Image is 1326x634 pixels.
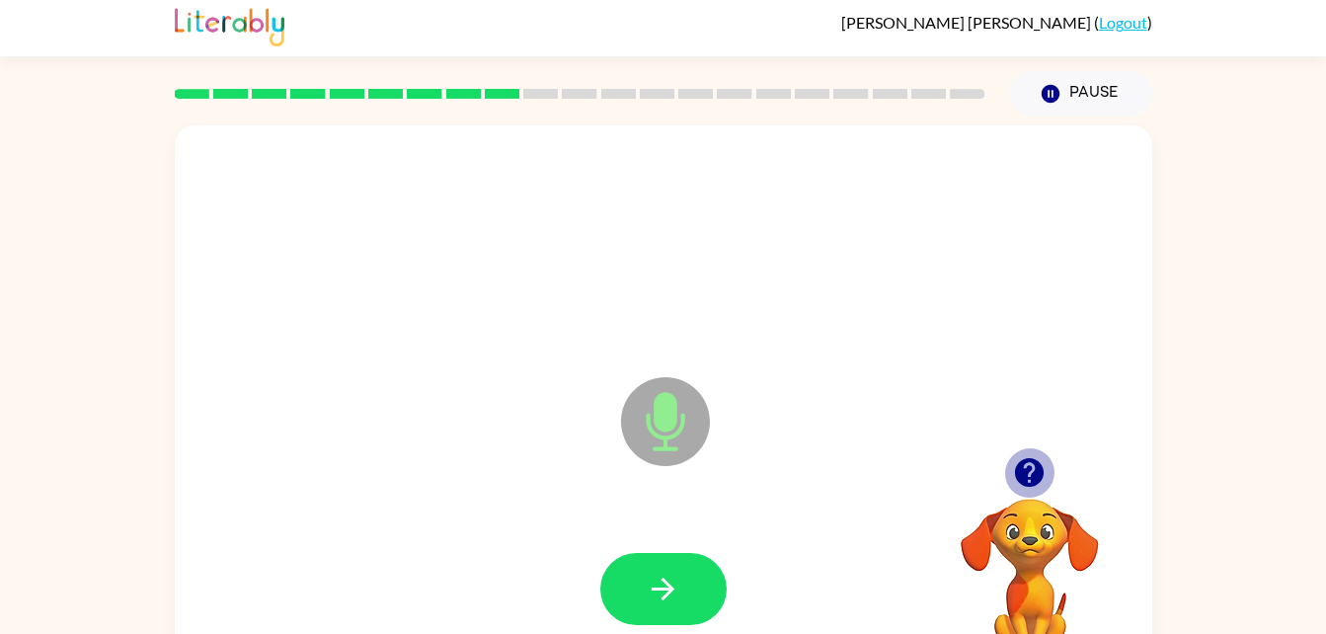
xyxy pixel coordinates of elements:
button: Pause [1009,71,1152,117]
img: Literably [175,3,284,46]
span: [PERSON_NAME] [PERSON_NAME] [841,13,1094,32]
a: Logout [1099,13,1147,32]
div: ( ) [841,13,1152,32]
